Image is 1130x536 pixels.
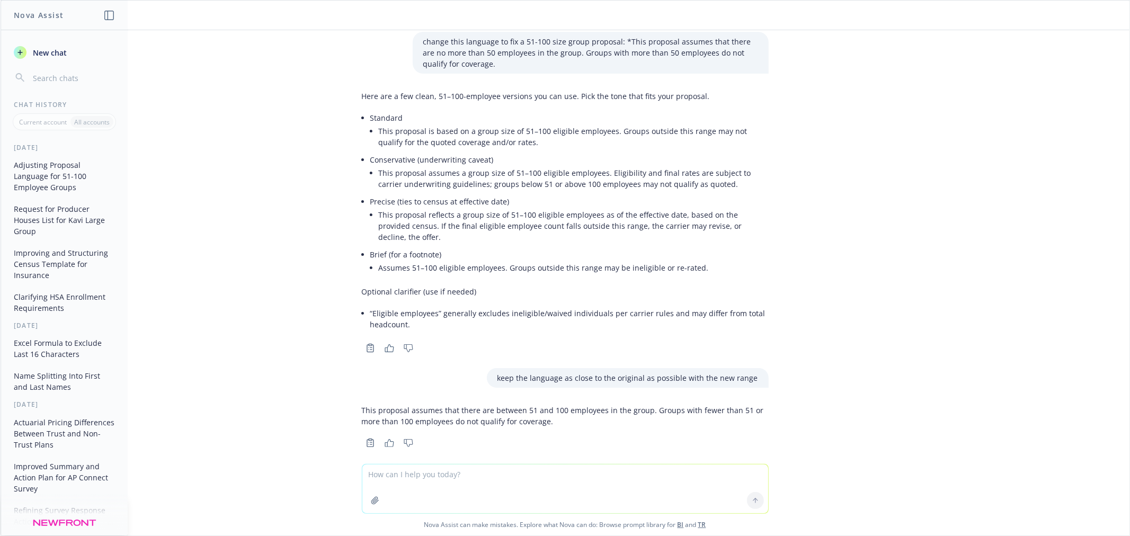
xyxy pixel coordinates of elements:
[379,165,769,192] li: This proposal assumes a group size of 51–100 eligible employees. Eligibility and final rates are ...
[10,288,119,317] button: Clarifying HSA Enrollment Requirements
[362,91,769,102] p: Here are a few clean, 51–100-employee versions you can use. Pick the tone that fits your proposal.
[31,47,67,58] span: New chat
[497,372,758,383] p: keep the language as close to the original as possible with the new range
[31,70,115,85] input: Search chats
[379,123,769,150] li: This proposal is based on a group size of 51–100 eligible employees. Groups outside this range ma...
[10,414,119,453] button: Actuarial Pricing Differences Between Trust and Non-Trust Plans
[10,244,119,284] button: Improving and Structuring Census Template for Insurance
[366,343,375,353] svg: Copy to clipboard
[362,405,769,427] p: This proposal assumes that there are between 51 and 100 employees in the group. Groups with fewer...
[14,10,64,21] h1: Nova Assist
[379,207,769,245] li: This proposal reflects a group size of 51–100 eligible employees as of the effective date, based ...
[1,143,128,152] div: [DATE]
[370,249,769,260] p: Brief (for a footnote)
[10,43,119,62] button: New chat
[1,400,128,409] div: [DATE]
[10,458,119,497] button: Improved Summary and Action Plan for AP Connect Survey
[10,200,119,240] button: Request for Producer Houses List for Kavi Large Group
[370,196,769,207] p: Precise (ties to census at effective date)
[379,260,769,275] li: Assumes 51–100 eligible employees. Groups outside this range may be ineligible or re-rated.
[1,100,128,109] div: Chat History
[370,306,769,332] li: “Eligible employees” generally excludes ineligible/waived individuals per carrier rules and may d...
[5,514,1125,535] span: Nova Assist can make mistakes. Explore what Nova can do: Browse prompt library for and
[362,286,769,297] p: Optional clarifier (use if needed)
[400,435,417,450] button: Thumbs down
[10,367,119,396] button: Name Splitting Into First and Last Names
[370,112,769,123] p: Standard
[74,118,110,127] p: All accounts
[1,321,128,330] div: [DATE]
[400,341,417,355] button: Thumbs down
[19,118,67,127] p: Current account
[10,502,119,530] button: Refining Survey Response Action Plan
[366,438,375,448] svg: Copy to clipboard
[678,520,684,529] a: BI
[698,520,706,529] a: TR
[10,334,119,363] button: Excel Formula to Exclude Last 16 Characters
[370,154,769,165] p: Conservative (underwriting caveat)
[423,36,758,69] p: change this language to fix a 51-100 size group proposal: *This proposal assumes that there are n...
[10,156,119,196] button: Adjusting Proposal Language for 51-100 Employee Groups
